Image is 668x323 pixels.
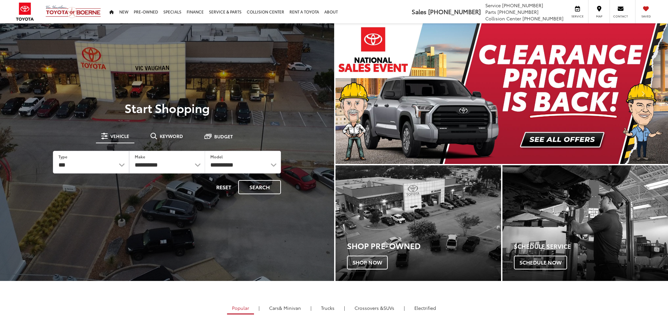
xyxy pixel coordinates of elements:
div: Toyota [335,165,501,281]
li: | [402,305,406,311]
span: Crossovers & [355,305,383,311]
a: Shop Pre-Owned Shop Now [335,165,501,281]
h3: Shop Pre-Owned [347,241,501,250]
span: Keyword [160,134,183,138]
a: SUVs [350,302,399,313]
button: Reset [211,180,237,194]
span: Shop Now [347,256,388,269]
span: Contact [613,14,628,18]
span: Service [570,14,585,18]
a: Trucks [316,302,339,313]
li: | [309,305,313,311]
span: Parts [485,9,496,15]
li: | [257,305,261,311]
span: Schedule Now [514,256,567,269]
span: [PHONE_NUMBER] [502,2,543,9]
label: Type [58,154,67,159]
button: Search [238,180,281,194]
a: Cars [264,302,306,313]
h4: Schedule Service [514,243,668,250]
a: Electrified [409,302,441,313]
button: Click to view next picture. [618,36,668,151]
span: Saved [639,14,653,18]
span: Vehicle [110,134,129,138]
a: Popular [227,302,254,314]
span: Map [592,14,606,18]
label: Make [135,154,145,159]
span: Collision Center [485,15,521,22]
img: Vic Vaughan Toyota of Boerne [45,5,101,18]
span: [PHONE_NUMBER] [428,7,481,16]
span: [PHONE_NUMBER] [522,15,564,22]
li: | [342,305,347,311]
div: Toyota [502,165,668,281]
p: Start Shopping [28,101,307,114]
span: [PHONE_NUMBER] [497,9,539,15]
span: Sales [412,7,426,16]
span: & Minivan [279,305,301,311]
a: Schedule Service Schedule Now [502,165,668,281]
label: Model [210,154,223,159]
span: Budget [214,134,233,139]
span: Service [485,2,501,9]
button: Click to view previous picture. [335,36,385,151]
